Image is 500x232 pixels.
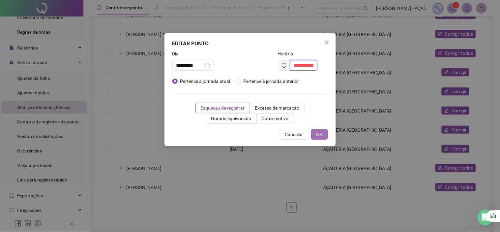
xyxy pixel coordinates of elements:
span: Outro motivo [262,116,289,121]
span: Cancelar [285,131,303,138]
label: Horário [278,50,298,57]
span: Pertence à jornada atual [178,78,233,85]
iframe: Intercom live chat [478,210,493,225]
button: OK [311,129,328,140]
span: Horário equivocado [211,116,251,121]
span: close [324,40,329,45]
label: Dia [172,50,183,57]
span: Pertence à jornada anterior [241,78,302,85]
button: Cancelar [280,129,309,140]
span: clock-circle [282,63,286,68]
span: 4 [491,210,496,215]
div: EDITAR PONTO [172,40,328,48]
button: Close [321,37,332,48]
span: OK [316,131,323,138]
span: Esqueceu de registrar [201,105,245,111]
span: Excesso de marcação [255,105,300,111]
